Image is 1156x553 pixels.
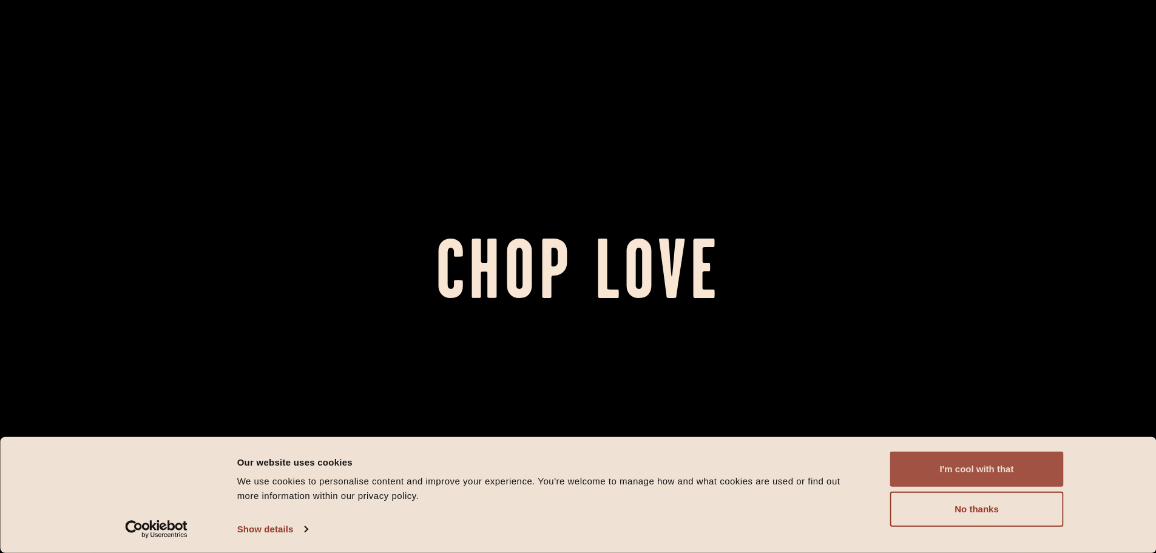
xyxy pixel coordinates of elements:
[237,520,308,538] a: Show details
[237,455,863,469] div: Our website uses cookies
[103,520,209,538] a: Usercentrics Cookiebot - opens in a new window
[890,452,1064,487] button: I'm cool with that
[890,492,1064,527] button: No thanks
[237,474,863,503] div: We use cookies to personalise content and improve your experience. You're welcome to manage how a...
